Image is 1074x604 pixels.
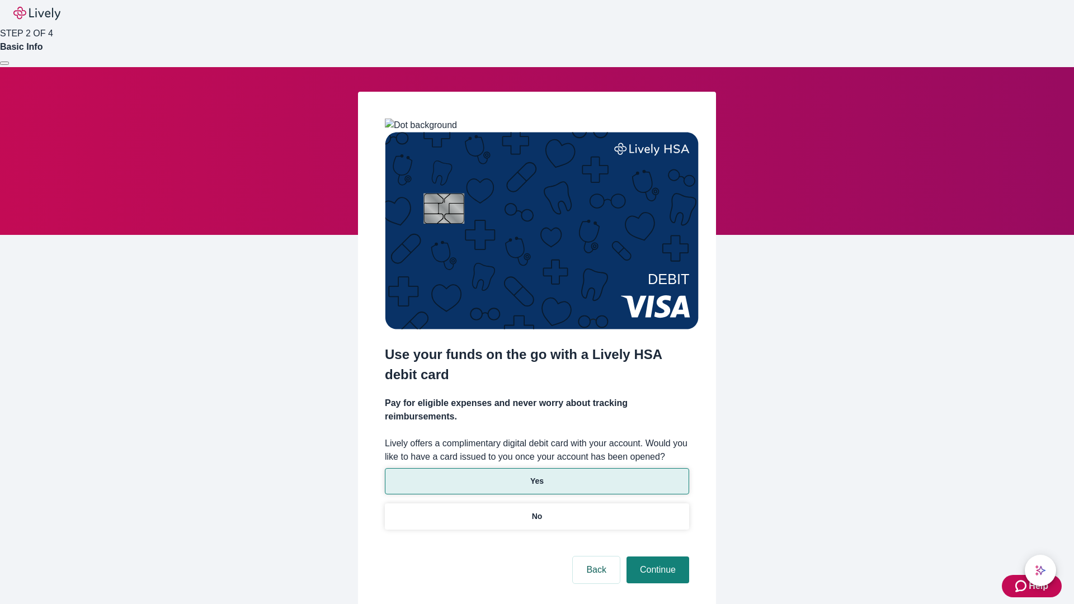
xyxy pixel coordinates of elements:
[13,7,60,20] img: Lively
[1029,579,1048,593] span: Help
[385,437,689,464] label: Lively offers a complimentary digital debit card with your account. Would you like to have a card...
[385,345,689,385] h2: Use your funds on the go with a Lively HSA debit card
[532,511,543,522] p: No
[530,475,544,487] p: Yes
[626,556,689,583] button: Continue
[1025,555,1056,586] button: chat
[385,132,699,329] img: Debit card
[573,556,620,583] button: Back
[385,468,689,494] button: Yes
[385,119,457,132] img: Dot background
[385,503,689,530] button: No
[1015,579,1029,593] svg: Zendesk support icon
[1002,575,1062,597] button: Zendesk support iconHelp
[1035,565,1046,576] svg: Lively AI Assistant
[385,397,689,423] h4: Pay for eligible expenses and never worry about tracking reimbursements.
